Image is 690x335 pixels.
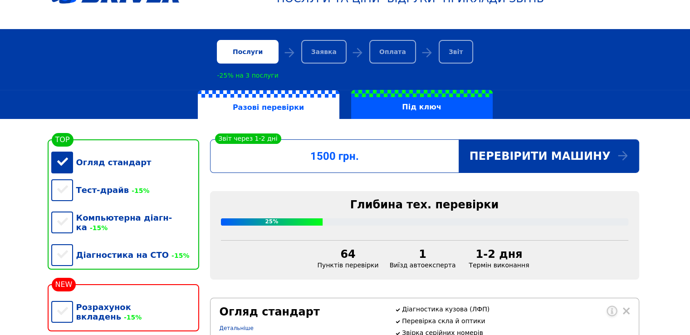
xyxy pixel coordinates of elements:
a: Під ключ [345,90,499,119]
label: Разові перевірки [198,90,339,119]
div: Пунктів перевірки [312,248,384,269]
span: -15% [121,314,142,321]
div: Розрахунок вкладень [51,293,199,330]
div: Компьютерна діагн-ка [51,204,199,241]
span: -15% [169,252,189,259]
span: -15% [129,187,149,194]
div: -25% на 3 послуги [217,72,278,79]
div: Тест-драйв [51,176,199,204]
div: Звіт [439,40,473,64]
div: Послуги [217,40,278,64]
div: Глибина тех. перевірки [221,198,628,211]
div: Термін виконання [461,248,537,269]
label: Під ключ [351,90,493,119]
div: 64 [318,248,379,261]
div: 1500 грн. [210,150,459,163]
p: Діагностика кузова (ЛФП) [402,305,629,313]
div: Огляд стандарт [51,148,199,176]
div: Оплата [369,40,416,64]
div: Виїзд автоексперта [384,248,461,269]
div: 1-2 дня [466,248,531,261]
div: 25% [221,218,323,226]
div: 1 [390,248,456,261]
p: Перевірка скла й оптики [402,317,629,325]
div: Заявка [301,40,347,64]
div: Огляд стандарт [220,305,384,318]
div: Перевірити машину [459,140,639,172]
a: Детальніше [220,325,254,331]
div: Діагностика на СТО [51,241,199,269]
span: -15% [87,224,108,232]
